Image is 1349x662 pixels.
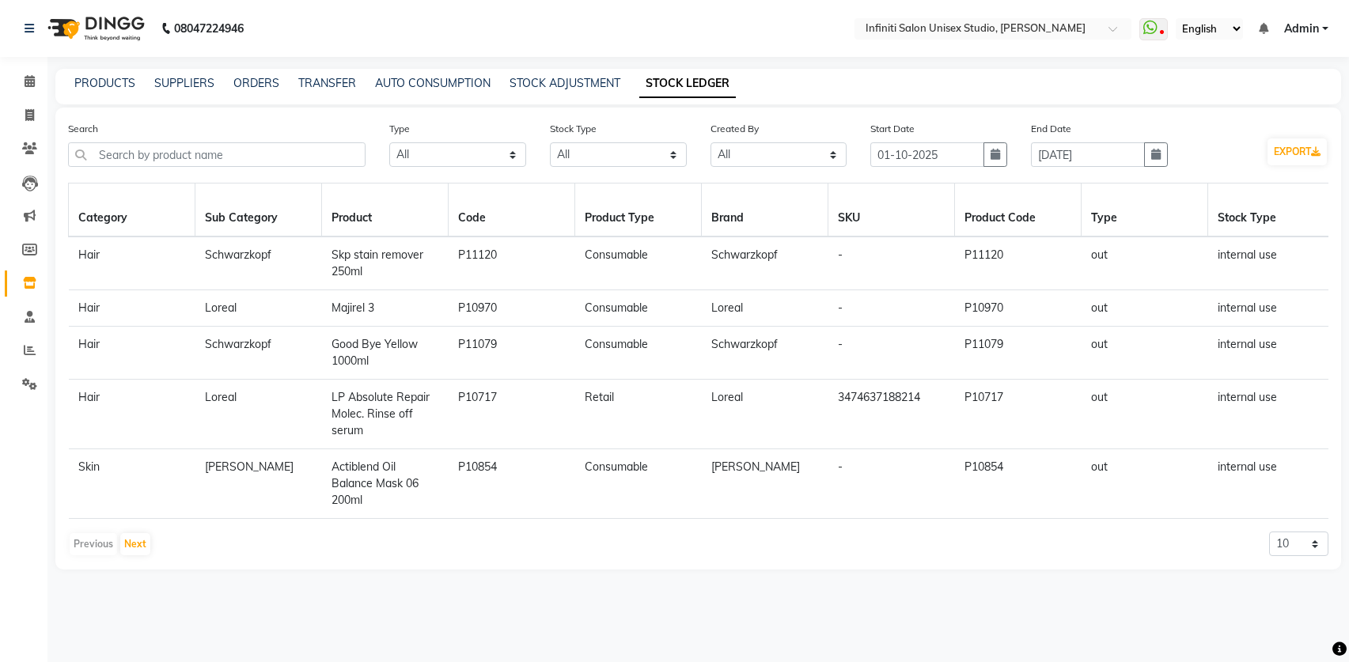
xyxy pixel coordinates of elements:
td: [PERSON_NAME] [702,449,828,519]
th: Product Code [955,183,1082,237]
td: - [828,327,955,380]
td: internal use [1208,380,1335,449]
td: P10717 [449,380,575,449]
td: P10970 [955,290,1082,327]
td: Consumable [575,236,702,290]
td: out [1082,290,1208,327]
td: Consumable [575,449,702,519]
a: STOCK ADJUSTMENT [510,76,620,90]
button: EXPORT [1268,138,1327,165]
td: Loreal [195,380,322,449]
a: AUTO CONSUMPTION [375,76,491,90]
th: Brand [702,183,828,237]
td: out [1082,236,1208,290]
a: TRANSFER [298,76,356,90]
td: P11120 [449,236,575,290]
td: Schwarzkopf [702,236,828,290]
td: P10854 [449,449,575,519]
td: P10717 [955,380,1082,449]
td: out [1082,327,1208,380]
th: Category [69,183,195,237]
input: Search by product name [68,142,366,167]
a: ORDERS [233,76,279,90]
td: Consumable [575,327,702,380]
a: PRODUCTS [74,76,135,90]
b: 08047224946 [174,6,244,51]
td: out [1082,449,1208,519]
td: P11079 [449,327,575,380]
td: Loreal [195,290,322,327]
td: Hair [69,327,195,380]
span: LP Absolute Repair Molec. Rinse off serum [332,390,430,437]
label: Start Date [870,122,915,136]
a: STOCK LEDGER [639,70,736,98]
td: out [1082,380,1208,449]
td: internal use [1208,236,1335,290]
td: [PERSON_NAME] [195,449,322,519]
td: Hair [69,380,195,449]
th: SKU [828,183,955,237]
td: Hair [69,236,195,290]
span: Good Bye Yellow 1000ml [332,337,418,368]
td: Consumable [575,290,702,327]
td: P11079 [955,327,1082,380]
td: internal use [1208,290,1335,327]
td: internal use [1208,327,1335,380]
td: Schwarzkopf [195,236,322,290]
td: 3474637188214 [828,380,955,449]
td: Retail [575,380,702,449]
td: internal use [1208,449,1335,519]
label: Stock Type [550,122,597,136]
th: Code [449,183,575,237]
span: Skp stain remover 250ml [332,248,423,278]
td: P10970 [449,290,575,327]
a: SUPPLIERS [154,76,214,90]
td: Skin [69,449,195,519]
td: P10854 [955,449,1082,519]
button: Next [120,533,150,555]
th: Type [1082,183,1208,237]
th: Product [322,183,449,237]
td: Loreal [702,290,828,327]
label: Search [68,122,98,136]
th: Sub Category [195,183,322,237]
td: - [828,236,955,290]
td: P11120 [955,236,1082,290]
label: End Date [1031,122,1071,136]
img: logo [40,6,149,51]
span: Actiblend Oil Balance Mask 06 200ml [332,460,419,507]
td: Hair [69,290,195,327]
th: Stock Type [1208,183,1335,237]
label: Type [389,122,410,136]
td: - [828,449,955,519]
th: Product Type [575,183,702,237]
td: Schwarzkopf [195,327,322,380]
td: Loreal [702,380,828,449]
span: Admin [1284,21,1319,37]
span: Majirel 3 [332,301,374,315]
td: - [828,290,955,327]
td: Schwarzkopf [702,327,828,380]
label: Created By [710,122,759,136]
